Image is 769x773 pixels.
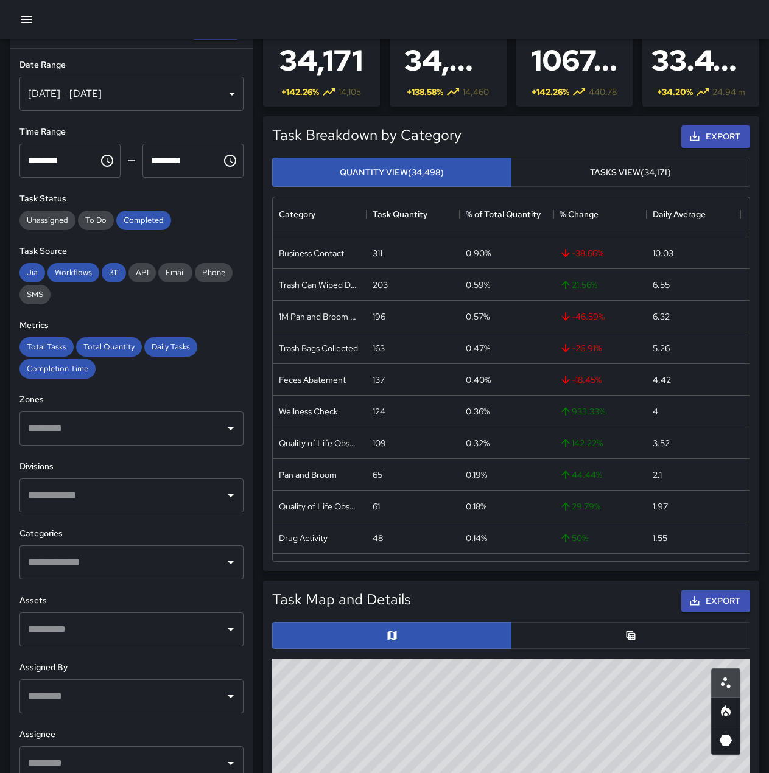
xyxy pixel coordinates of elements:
div: 0.90% [466,247,491,259]
div: 1M Pan and Broom Block Faces [279,310,360,323]
span: Unassigned [19,215,75,225]
div: 65 [373,469,382,481]
span: + 34.20 % [657,86,693,98]
div: 163 [373,342,385,354]
h6: Task Source [19,245,244,258]
div: 311 [102,263,126,282]
div: Jia [19,263,45,282]
svg: Table [625,629,637,642]
div: 0.14% [466,532,487,544]
div: Drug Activity [279,532,328,544]
div: SMS [19,285,51,304]
div: 4 [653,405,658,418]
div: 6.32 [653,310,670,323]
div: [DATE] - [DATE] [19,77,244,111]
div: 5.26 [653,342,670,354]
span: -26.91 % [560,342,602,354]
span: Total Tasks [19,341,74,352]
div: 0.59% [466,279,490,291]
div: To Do [78,211,114,230]
button: Heatmap [711,697,740,726]
span: 14,460 [463,86,489,98]
div: 1.55 [653,532,667,544]
h3: 1067.84 [524,36,626,85]
div: 1.97 [653,500,668,512]
div: 2.1 [653,469,662,481]
button: Tasks View(34,171) [511,158,750,187]
div: 0.57% [466,310,490,323]
div: 3.52 [653,437,670,449]
button: Open [222,755,239,772]
span: Total Quantity [76,341,142,352]
h6: Assignee [19,728,244,741]
div: % Change [553,197,647,231]
button: Open [222,621,239,638]
span: Daily Tasks [144,341,197,352]
div: 124 [373,405,385,418]
button: Open [222,487,239,504]
span: Completion Time [19,363,96,374]
div: Feces Abatement [279,374,346,386]
h6: Metrics [19,319,244,332]
span: Jia [19,267,45,278]
div: 48 [373,532,383,544]
span: + 142.26 % [532,86,569,98]
svg: Scatterplot [718,676,733,690]
div: 0.18% [466,500,486,512]
div: Quality of Life Observation PM [279,500,360,512]
div: Category [273,197,367,231]
div: % of Total Quantity [466,197,541,231]
h6: Task Status [19,192,244,206]
span: 44.44 % [560,469,602,481]
button: Choose time, selected time is 11:59 PM [218,149,242,173]
div: Completion Time [19,359,96,379]
span: 24.94 m [712,86,745,98]
div: Business Contact [279,247,344,259]
span: 311 [102,267,126,278]
div: Total Quantity [76,337,142,357]
div: 137 [373,374,385,386]
div: 0.47% [466,342,490,354]
span: Email [158,267,192,278]
h6: Assigned By [19,661,244,674]
div: Task Quantity [367,197,460,231]
svg: Heatmap [718,704,733,719]
button: Table [511,622,750,649]
div: Category [279,197,315,231]
div: % of Total Quantity [460,197,553,231]
button: Map [272,622,511,649]
span: 29.79 % [560,500,600,512]
div: 0.40% [466,374,491,386]
h3: 33.47 m [644,36,758,85]
div: Daily Average [647,197,740,231]
div: 10.03 [653,247,673,259]
div: % Change [560,197,599,231]
div: 0.19% [466,469,487,481]
div: Wellness Check [279,405,338,418]
div: 4.42 [653,374,671,386]
span: -38.66 % [560,247,603,259]
div: Quality of Life Observation AM [279,437,360,449]
div: Workflows [47,263,99,282]
div: Pan and Broom [279,469,337,481]
button: Open [222,420,239,437]
h6: Time Range [19,125,244,139]
div: Email [158,263,192,282]
h3: 34,171 [272,36,370,85]
span: Phone [195,267,233,278]
svg: Map [386,629,398,642]
h5: Task Breakdown by Category [272,125,462,145]
svg: 3D Heatmap [718,733,733,747]
span: API [128,267,156,278]
span: SMS [19,289,51,299]
div: 311 [373,247,382,259]
button: Choose time, selected time is 12:00 AM [95,149,119,173]
span: Workflows [47,267,99,278]
div: Completed [116,211,171,230]
h6: Date Range [19,58,244,72]
div: Task Quantity [373,197,427,231]
div: Trash Bags Collected [279,342,358,354]
div: 0.32% [466,437,490,449]
span: -18.45 % [560,374,602,386]
button: Scatterplot [711,668,740,698]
